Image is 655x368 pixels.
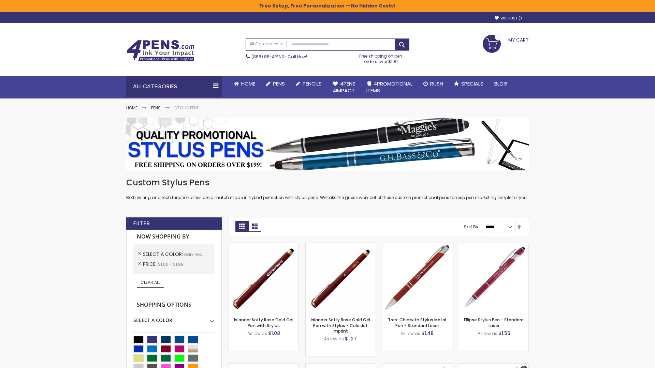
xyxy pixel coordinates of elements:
[273,80,285,87] span: Pens
[489,76,513,91] a: Blog
[459,243,528,248] a: Ellipse Stylus Pen - Standard Laser-Dark Red
[327,76,361,98] a: 4Pens4impact
[449,76,489,91] a: Specials
[478,331,497,336] span: As low as
[495,16,522,21] a: Wishlist
[251,54,307,60] span: - Call Now!
[151,105,161,111] a: Pens
[268,330,280,337] span: $1.08
[126,76,222,97] div: All Categories
[126,40,194,62] img: 4Pens Custom Pens and Promotional Products
[333,80,355,94] span: 4Pens 4impact
[324,336,344,342] span: As low as
[306,243,375,312] img: Islander Softy Rose Gold Gel Pen with Stylus - ColorJet Imprint-Dark Red
[464,224,478,230] label: Sort By
[235,221,248,232] strong: Grid
[498,330,510,337] span: $1.56
[143,261,158,267] span: Price
[174,105,200,111] strong: Stylus Pens
[247,331,267,336] span: As low as
[464,317,524,328] a: Ellipse Stylus Pen - Standard Laser
[401,331,420,336] span: As low as
[126,118,529,170] img: Stylus Pens
[382,243,452,312] img: Tres-Chic with Stylus Metal Pen - Standard Laser-Dark Red
[126,177,529,188] h1: Custom Stylus Pens
[494,80,508,87] span: Blog
[311,317,370,334] a: Islander Softy Rose Gold Gel Pen with Stylus - ColorJet Imprint
[352,51,410,64] div: Free shipping on pen orders over $199
[133,230,215,244] strong: Now Shopping by
[184,251,203,257] span: Dark Red
[421,330,434,337] span: $1.48
[229,243,298,312] img: Islander Softy Rose Gold Gel Pen with Stylus-Dark Red
[306,243,375,248] a: Islander Softy Rose Gold Gel Pen with Stylus - ColorJet Imprint-Dark Red
[388,317,446,328] a: Tres-Chic with Stylus Metal Pen - Standard Laser
[137,278,164,287] a: Clear All
[133,220,150,227] strong: Filter
[234,317,293,328] a: Islander Softy Rose Gold Gel Pen with Stylus
[229,243,298,248] a: Islander Softy Rose Gold Gel Pen with Stylus-Dark Red
[126,105,137,111] a: Home
[158,261,184,267] span: $1.00 - $1.99
[366,80,412,94] span: 4PROMOTIONAL ITEMS
[418,76,449,91] a: Rush
[126,177,529,201] div: Both writing and tech functionalities are a match made in hybrid perfection with stylus pens. We ...
[246,39,287,50] a: All Categories
[251,54,284,60] a: (888) 88-4PENS
[229,76,261,91] a: Home
[382,243,452,248] a: Tres-Chic with Stylus Metal Pen - Standard Laser-Dark Red
[430,80,443,87] span: Rush
[249,41,283,47] span: All Categories
[345,335,357,342] span: $1.27
[461,80,483,87] span: Specials
[143,251,184,258] span: Select A Color
[141,279,160,285] span: Clear All
[261,76,290,91] a: Pens
[459,243,528,312] img: Ellipse Stylus Pen - Standard Laser-Dark Red
[241,80,255,87] span: Home
[303,80,322,87] span: Pencils
[133,312,215,324] div: Select A Color
[290,76,327,91] a: Pencils
[133,298,215,312] strong: Shopping Options
[361,76,418,98] a: 4PROMOTIONALITEMS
